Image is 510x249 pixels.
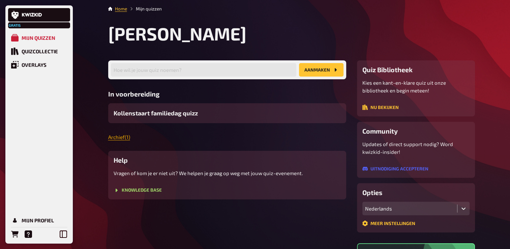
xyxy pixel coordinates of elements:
li: Mijn quizzen [127,5,162,12]
a: Uitnodiging accepteren [362,166,428,172]
a: Nu bekijken [362,105,399,111]
p: Vragen of kom je er niet uit? We helpen je graag op weg met jouw quiz-evenement. [114,169,341,177]
span: Gratis [9,23,21,27]
a: Bestellingen [8,227,22,241]
button: Uitnodiging accepteren [362,166,428,171]
h1: [PERSON_NAME] [108,23,475,44]
a: Archief(1) [108,134,130,140]
div: Overlays [22,62,47,68]
span: Kollenstaart familiedag quizz [114,109,198,118]
h3: Quiz Bibliotheek [362,66,470,74]
h3: In voorbereiding [108,90,346,98]
p: Updates of direct support nodig? Word kwizkid-insider! [362,140,470,156]
a: Meer instellingen [362,221,415,227]
h3: Help [114,156,341,164]
button: Knowledge Base [114,188,162,193]
div: Quizcollectie [22,48,58,54]
a: Mijn profiel [8,214,70,227]
a: Quizcollectie [8,45,70,58]
div: Mijn profiel [22,217,54,223]
p: Kies een kant-en-klare quiz uit onze bibliotheek en begin meteen! [362,79,470,94]
button: Nu bekijken [362,105,399,110]
div: Mijn quizzen [22,35,55,41]
button: Meer instellingen [362,221,415,226]
h3: Opties [362,189,470,196]
li: Home [115,5,127,12]
a: Home [115,6,127,11]
h3: Community [362,127,470,135]
input: Hoe wil je jouw quiz noemen? [111,63,296,77]
a: Overlays [8,58,70,72]
a: Knowledge Base [114,188,162,194]
button: Aanmaken [299,63,343,77]
div: Nederlands [365,205,454,212]
a: Help [22,227,35,241]
a: Kollenstaart familiedag quizz [108,103,346,123]
a: Mijn quizzen [8,31,70,45]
